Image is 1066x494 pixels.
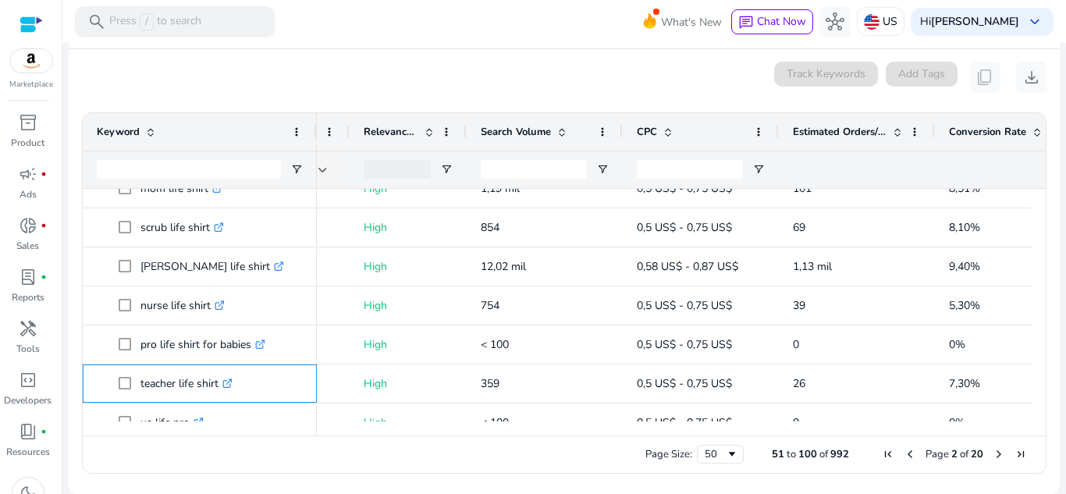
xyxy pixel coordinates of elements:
[787,447,796,461] span: to
[661,9,722,36] span: What's New
[596,163,609,176] button: Open Filter Menu
[637,125,657,139] span: CPC
[140,407,204,439] p: us life pro
[793,415,799,430] span: 0
[960,447,968,461] span: of
[16,342,40,356] p: Tools
[140,329,265,361] p: pro life shirt for babies
[19,268,37,286] span: lab_profile
[949,337,965,352] span: 0%
[140,251,284,283] p: [PERSON_NAME] life shirt
[1025,12,1044,31] span: keyboard_arrow_down
[87,12,106,31] span: search
[364,329,453,361] p: High
[949,376,980,391] span: 7,30%
[793,259,832,274] span: 1,13 mil
[637,298,732,313] span: 0,5 US$ - 0,75 US$
[883,8,897,35] p: US
[140,290,225,322] p: nurse life shirt
[19,319,37,338] span: handyman
[481,259,526,274] span: 12,02 mil
[364,290,453,322] p: High
[793,181,812,196] span: 101
[819,447,828,461] span: of
[19,371,37,389] span: code_blocks
[793,298,805,313] span: 39
[20,187,37,201] p: Ads
[757,14,806,29] span: Chat Now
[364,211,453,243] p: High
[97,125,140,139] span: Keyword
[637,181,732,196] span: 0,5 US$ - 0,75 US$
[819,6,851,37] button: hub
[481,125,551,139] span: Search Volume
[364,172,453,204] p: High
[140,13,154,30] span: /
[772,447,784,461] span: 51
[949,415,965,430] span: 0%
[904,448,916,460] div: Previous Page
[731,9,813,34] button: chatChat Now
[41,428,47,435] span: fiber_manual_record
[364,125,418,139] span: Relevance Score
[949,181,980,196] span: 8,51%
[864,14,879,30] img: us.svg
[290,163,303,176] button: Open Filter Menu
[926,447,949,461] span: Page
[10,49,52,73] img: amazon.svg
[364,368,453,400] p: High
[481,181,520,196] span: 1,19 mil
[41,171,47,177] span: fiber_manual_record
[697,445,744,464] div: Page Size
[752,163,765,176] button: Open Filter Menu
[637,220,732,235] span: 0,5 US$ - 0,75 US$
[9,79,53,91] p: Marketplace
[97,160,281,179] input: Keyword Filter Input
[798,447,817,461] span: 100
[949,220,980,235] span: 8,10%
[645,447,692,461] div: Page Size:
[19,216,37,235] span: donut_small
[481,298,499,313] span: 754
[364,251,453,283] p: High
[481,220,499,235] span: 854
[11,136,44,150] p: Product
[481,415,509,430] span: < 100
[16,239,39,253] p: Sales
[41,222,47,229] span: fiber_manual_record
[19,113,37,132] span: inventory_2
[830,447,849,461] span: 992
[140,368,233,400] p: teacher life shirt
[931,14,1019,29] b: [PERSON_NAME]
[793,337,799,352] span: 0
[949,298,980,313] span: 5,30%
[951,447,958,461] span: 2
[971,447,983,461] span: 20
[481,337,509,352] span: < 100
[637,160,743,179] input: CPC Filter Input
[993,448,1005,460] div: Next Page
[440,163,453,176] button: Open Filter Menu
[481,376,499,391] span: 359
[12,290,44,304] p: Reports
[140,172,222,204] p: mom life shirt
[793,220,805,235] span: 69
[109,13,201,30] p: Press to search
[793,376,805,391] span: 26
[637,337,732,352] span: 0,5 US$ - 0,75 US$
[826,12,844,31] span: hub
[19,165,37,183] span: campaign
[1014,448,1027,460] div: Last Page
[1016,62,1047,93] button: download
[481,160,587,179] input: Search Volume Filter Input
[19,422,37,441] span: book_4
[949,259,980,274] span: 9,40%
[4,393,52,407] p: Developers
[920,16,1019,27] p: Hi
[1022,68,1041,87] span: download
[882,448,894,460] div: First Page
[637,259,738,274] span: 0,58 US$ - 0,87 US$
[6,445,50,459] p: Resources
[637,376,732,391] span: 0,5 US$ - 0,75 US$
[41,274,47,280] span: fiber_manual_record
